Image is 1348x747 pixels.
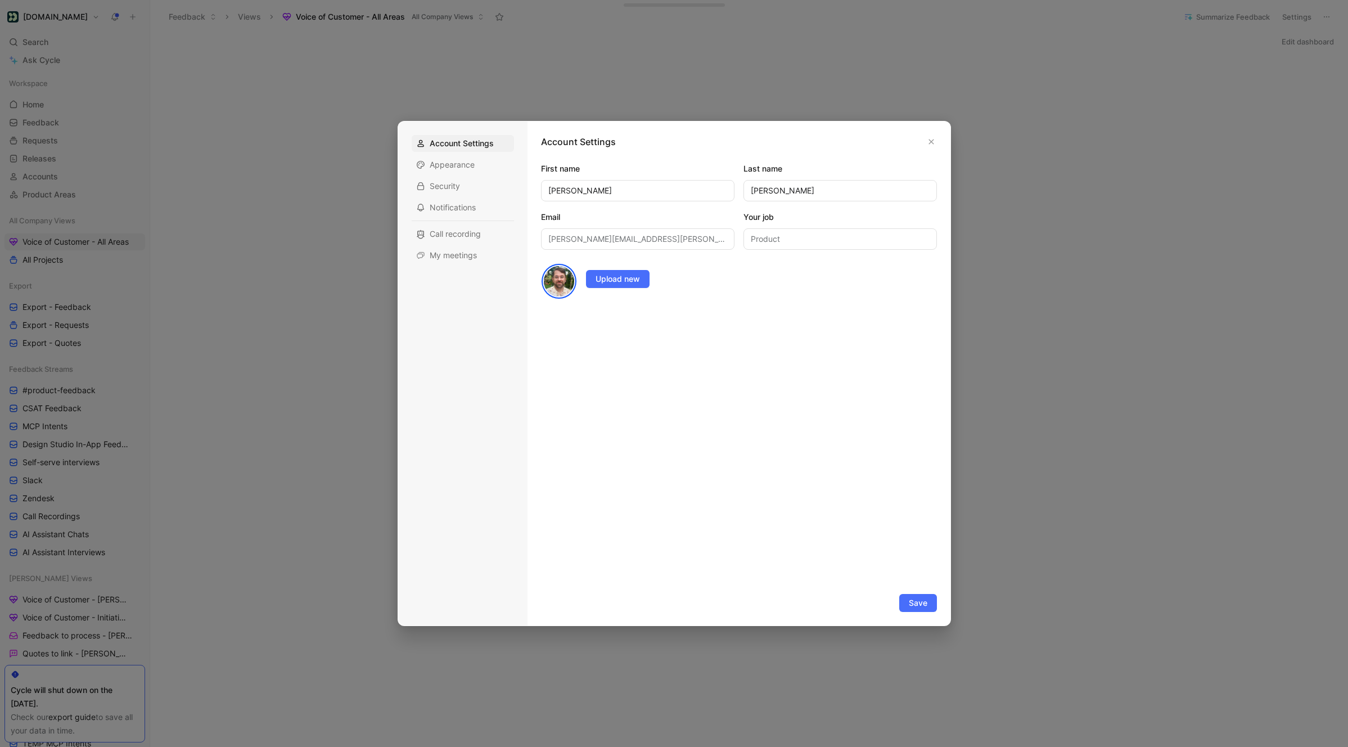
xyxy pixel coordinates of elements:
[743,210,937,224] label: Your job
[541,210,734,224] label: Email
[430,181,460,192] span: Security
[586,270,650,288] button: Upload new
[541,135,616,148] h1: Account Settings
[412,199,514,216] div: Notifications
[412,156,514,173] div: Appearance
[596,272,640,286] span: Upload new
[909,596,927,610] span: Save
[541,162,734,175] label: First name
[430,202,476,213] span: Notifications
[430,159,475,170] span: Appearance
[412,178,514,195] div: Security
[899,594,937,612] button: Save
[412,247,514,264] div: My meetings
[743,162,937,175] label: Last name
[543,265,575,298] img: avatar
[412,226,514,242] div: Call recording
[430,228,481,240] span: Call recording
[430,138,494,149] span: Account Settings
[412,135,514,152] div: Account Settings
[430,250,477,261] span: My meetings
